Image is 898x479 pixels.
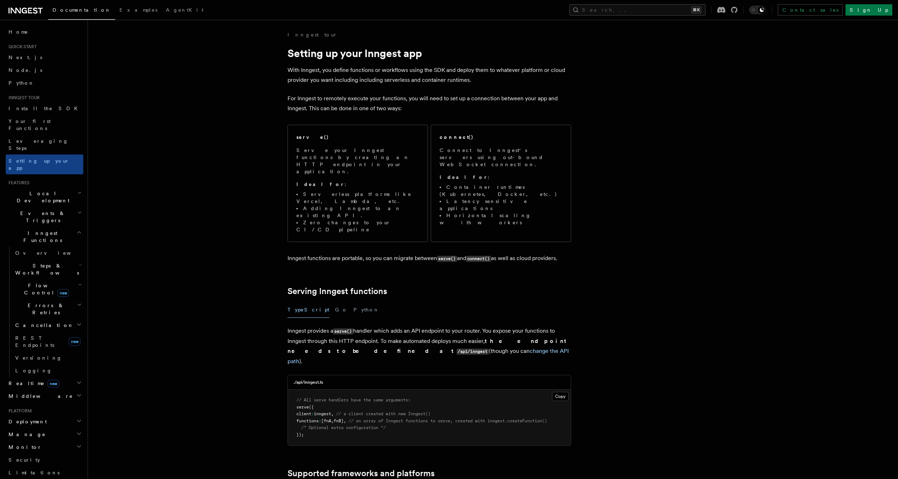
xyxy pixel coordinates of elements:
p: Inngest functions are portable, so you can migrate between and as well as cloud providers. [288,253,571,264]
span: Events & Triggers [6,210,77,224]
span: Logging [15,368,52,373]
span: Python [9,80,34,86]
span: [fnA [321,418,331,423]
span: : [311,411,314,416]
code: serve() [333,328,353,334]
a: Supported frameworks and platforms [288,468,435,478]
a: Next.js [6,51,83,64]
span: Steps & Workflows [12,262,79,276]
strong: Ideal for [296,181,345,187]
button: Manage [6,428,83,441]
button: Toggle dark mode [749,6,766,14]
strong: Ideal for [440,174,488,180]
button: Deployment [6,415,83,428]
h2: serve() [296,134,329,141]
span: new [57,289,69,297]
span: Inngest Functions [6,230,77,244]
span: : [319,418,321,423]
h3: ./api/inngest.ts [294,379,323,385]
button: Cancellation [12,319,83,332]
span: Inngest tour [6,95,40,101]
span: Versioning [15,355,62,361]
button: Middleware [6,390,83,402]
a: Serving Inngest functions [288,286,387,296]
button: Python [353,302,379,318]
p: For Inngest to remotely execute your functions, you will need to set up a connection between your... [288,94,571,113]
span: Your first Functions [9,118,51,131]
kbd: ⌘K [691,6,701,13]
span: new [69,337,80,346]
span: }); [296,432,304,437]
span: fnB] [334,418,344,423]
p: Inngest provides a handler which adds an API endpoint to your router. You expose your functions t... [288,326,571,366]
span: // All serve handlers have the same arguments: [296,398,411,402]
span: Platform [6,408,32,414]
span: AgentKit [166,7,203,13]
a: Node.js [6,64,83,77]
button: TypeScript [288,302,329,318]
span: serve [296,405,309,410]
code: serve() [437,256,457,262]
span: functions [296,418,319,423]
h2: connect() [440,134,474,141]
a: Setting up your app [6,154,83,174]
span: , [331,411,334,416]
span: ({ [309,405,314,410]
span: Manage [6,431,46,438]
span: Monitor [6,444,42,451]
a: Versioning [12,351,83,364]
button: Errors & Retries [12,299,83,319]
span: Documentation [52,7,111,13]
span: /* Optional extra configuration */ [301,425,386,430]
button: Go [335,302,348,318]
li: Zero changes to your CI/CD pipeline [296,219,419,233]
button: Copy [552,392,569,401]
span: Setting up your app [9,158,69,171]
span: Local Development [6,190,77,204]
span: Next.js [9,55,42,60]
span: Features [6,180,29,186]
p: : [296,181,419,188]
button: Inngest Functions [6,227,83,247]
a: Leveraging Steps [6,135,83,154]
li: Latency sensitive applications [440,198,562,212]
code: connect() [466,256,491,262]
button: Events & Triggers [6,207,83,227]
span: // an array of Inngest functions to serve, created with inngest.createFunction() [348,418,547,423]
span: Home [9,28,28,35]
button: Steps & Workflows [12,259,83,279]
span: Middleware [6,393,73,400]
span: Quick start [6,44,37,50]
span: Cancellation [12,322,74,329]
span: Overview [15,250,88,256]
span: inngest [314,411,331,416]
span: REST Endpoints [15,335,54,348]
a: serve()Serve your Inngest functions by creating an HTTP endpoint in your application.Ideal for:Se... [288,125,428,242]
a: Python [6,77,83,89]
a: Security [6,453,83,466]
span: , [331,418,334,423]
code: /api/inngest [457,349,489,355]
li: Container runtimes (Kubernetes, Docker, etc.) [440,184,562,198]
div: Inngest Functions [6,247,83,377]
a: Limitations [6,466,83,479]
span: Realtime [6,380,59,387]
a: connect()Connect to Inngest's servers using out-bound WebSocket connection.Ideal for:Container ru... [431,125,571,242]
span: Leveraging Steps [9,138,68,151]
a: Overview [12,247,83,259]
a: Contact sales [778,4,843,16]
button: Search...⌘K [569,4,705,16]
a: Examples [115,2,162,19]
span: client [296,411,311,416]
span: Node.js [9,67,42,73]
span: Limitations [9,470,60,475]
p: Connect to Inngest's servers using out-bound WebSocket connection. [440,147,562,168]
li: Horizontal scaling with workers [440,212,562,226]
button: Realtimenew [6,377,83,390]
li: Adding Inngest to an existing API. [296,205,419,219]
h1: Setting up your Inngest app [288,47,571,60]
p: Serve your Inngest functions by creating an HTTP endpoint in your application. [296,147,419,175]
span: , [344,418,346,423]
a: Home [6,26,83,38]
span: Examples [119,7,157,13]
